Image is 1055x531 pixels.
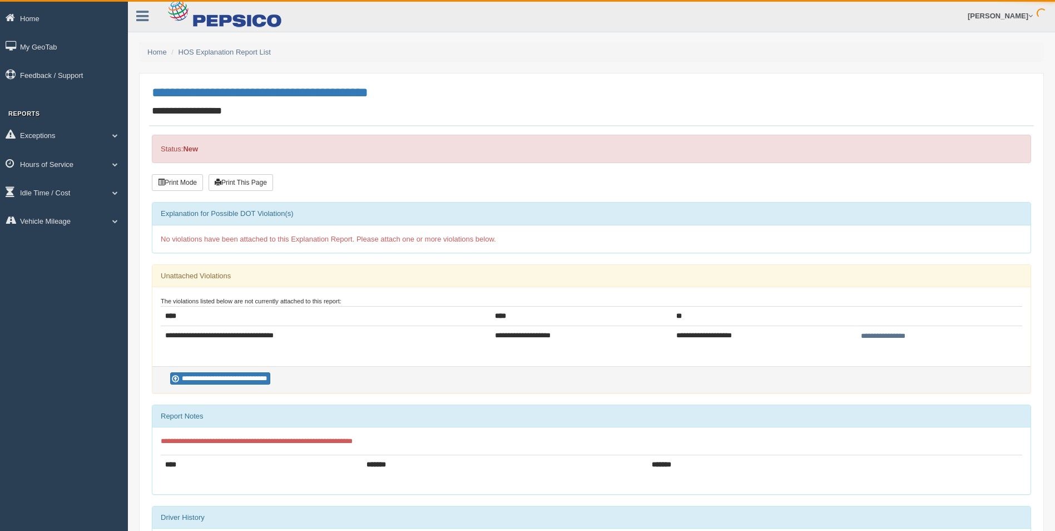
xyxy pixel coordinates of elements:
[161,235,496,243] span: No violations have been attached to this Explanation Report. Please attach one or more violations...
[209,174,273,191] button: Print This Page
[161,298,341,304] small: The violations listed below are not currently attached to this report:
[179,48,271,56] a: HOS Explanation Report List
[152,135,1031,163] div: Status:
[152,265,1031,287] div: Unattached Violations
[147,48,167,56] a: Home
[152,174,203,191] button: Print Mode
[152,203,1031,225] div: Explanation for Possible DOT Violation(s)
[183,145,198,153] strong: New
[152,405,1031,427] div: Report Notes
[152,507,1031,529] div: Driver History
